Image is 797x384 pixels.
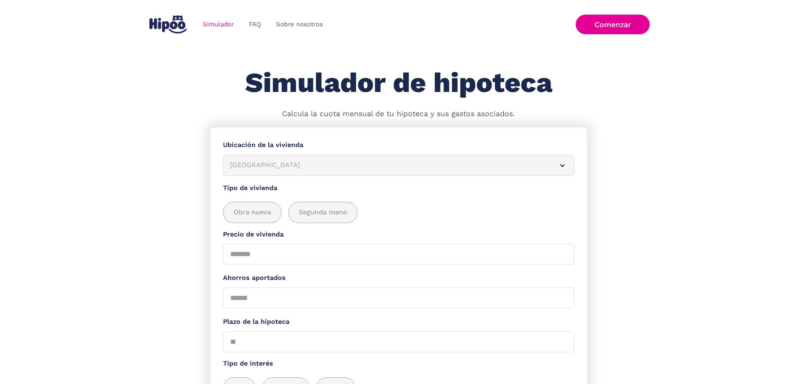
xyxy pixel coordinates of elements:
article: [GEOGRAPHIC_DATA] [223,155,574,176]
a: Comenzar [576,15,650,34]
label: Ahorros aportados [223,273,574,283]
label: Ubicación de la vivienda [223,140,574,150]
span: Segunda mano [299,207,347,218]
a: FAQ [241,16,269,33]
div: add_description_here [223,202,574,223]
label: Plazo de la hipoteca [223,317,574,327]
label: Tipo de vivienda [223,183,574,193]
h1: Simulador de hipoteca [245,68,552,98]
a: Sobre nosotros [269,16,331,33]
a: Simulador [195,16,241,33]
p: Calcula la cuota mensual de tu hipoteca y sus gastos asociados. [282,109,515,120]
label: Precio de vivienda [223,229,574,240]
div: [GEOGRAPHIC_DATA] [230,160,547,170]
label: Tipo de interés [223,359,574,369]
span: Obra nueva [233,207,271,218]
a: home [148,12,189,37]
